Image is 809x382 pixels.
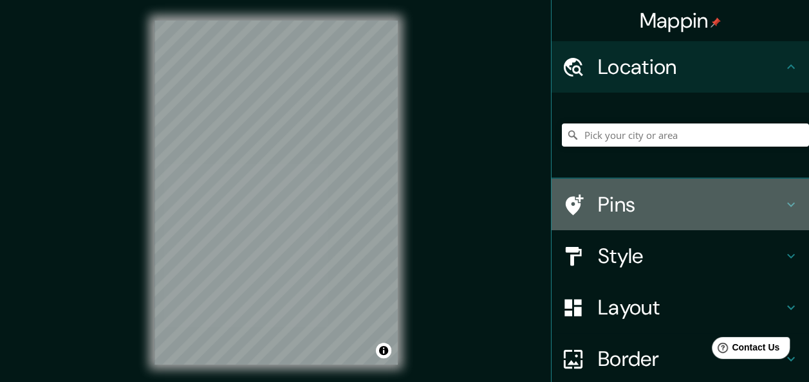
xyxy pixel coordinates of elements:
div: Layout [552,282,809,333]
h4: Mappin [640,8,721,33]
div: Style [552,230,809,282]
button: Toggle attribution [376,343,391,358]
iframe: Help widget launcher [694,332,795,368]
h4: Border [598,346,783,372]
img: pin-icon.png [711,17,721,28]
h4: Pins [598,192,783,217]
div: Location [552,41,809,93]
h4: Location [598,54,783,80]
canvas: Map [154,21,398,365]
input: Pick your city or area [562,123,809,147]
div: Pins [552,179,809,230]
h4: Style [598,243,783,269]
h4: Layout [598,295,783,320]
